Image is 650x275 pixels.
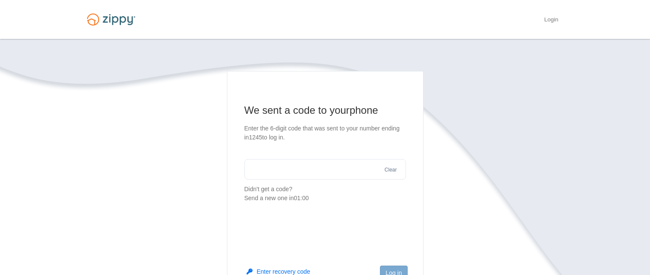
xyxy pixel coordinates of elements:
img: Logo [82,9,141,30]
p: Enter the 6-digit code that was sent to your number ending in 1245 to log in. [244,124,406,142]
button: Clear [382,166,400,174]
a: Login [544,16,558,25]
h1: We sent a code to your phone [244,103,406,117]
p: Didn't get a code? [244,185,406,203]
div: Send a new one in 01:00 [244,194,406,203]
